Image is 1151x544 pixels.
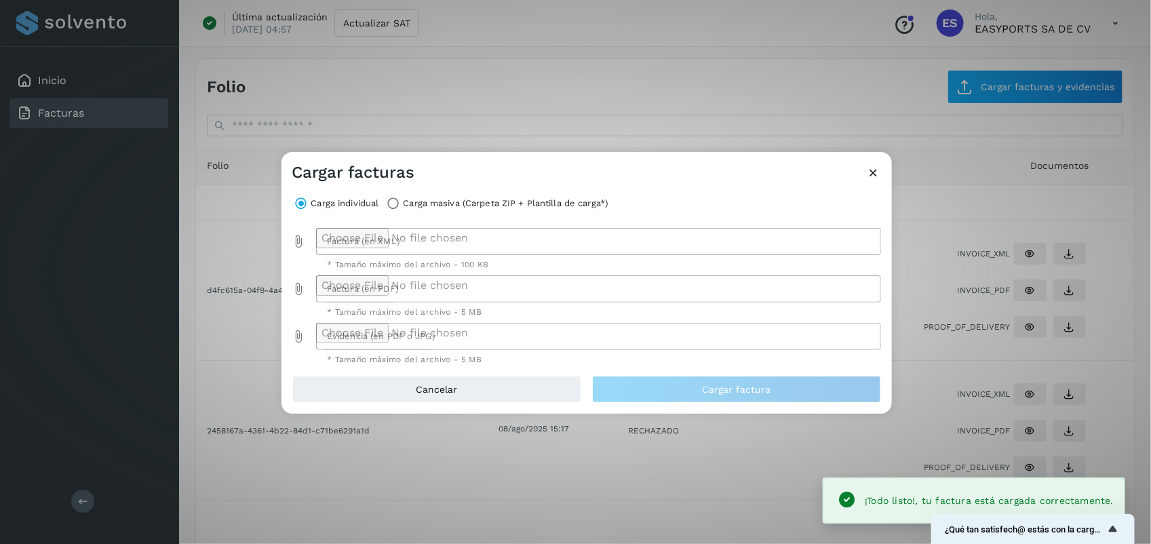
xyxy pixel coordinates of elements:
span: ¡Todo listo!, tu factura está cargada correctamente. [865,495,1114,506]
button: Mostrar encuesta - ¿Qué tan satisfech@ estás con la carga de tus facturas? [945,521,1121,537]
button: Cancelar [292,376,581,403]
label: Carga individual [311,194,379,213]
div: * Tamaño máximo del archivo - 5 MB [327,355,870,364]
h3: Cargar facturas [292,163,415,182]
label: Carga masiva (Carpeta ZIP + Plantilla de carga*) [403,194,608,213]
span: Cargar factura [702,385,770,394]
button: Cargar factura [592,376,881,403]
div: * Tamaño máximo del archivo - 5 MB [327,308,870,316]
i: Factura (en XML) prepended action [292,235,306,248]
span: Cancelar [416,385,457,394]
span: ¿Qué tan satisfech@ estás con la carga de tus facturas? [945,524,1105,535]
i: Evidencia (en PDF o JPG) prepended action [292,330,306,343]
div: * Tamaño máximo del archivo - 100 KB [327,260,870,269]
i: Factura (en PDF) prepended action [292,282,306,296]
